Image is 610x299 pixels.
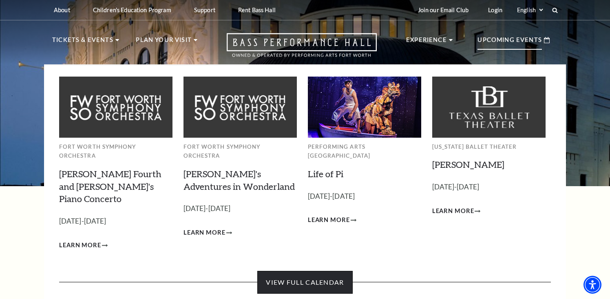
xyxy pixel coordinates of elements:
p: [DATE]-[DATE] [59,215,172,227]
a: Open this option [197,33,406,64]
span: Learn More [183,228,225,238]
a: Life of Pi [308,168,343,179]
a: [PERSON_NAME]'s Adventures in Wonderland [183,168,295,192]
span: Learn More [59,240,101,251]
p: Upcoming Events [477,35,542,50]
span: Learn More [432,206,474,216]
p: About [54,7,70,13]
img: Fort Worth Symphony Orchestra [59,77,172,137]
a: View Full Calendar [257,271,352,294]
p: Support [194,7,215,13]
a: [PERSON_NAME] Fourth and [PERSON_NAME]'s Piano Concerto [59,168,161,204]
img: Texas Ballet Theater [432,77,546,137]
p: Tickets & Events [52,35,113,50]
img: Performing Arts Fort Worth [308,77,421,137]
p: Fort Worth Symphony Orchestra [59,142,172,160]
img: Fort Worth Symphony Orchestra [183,77,297,137]
p: Experience [406,35,447,50]
p: Plan Your Visit [136,35,192,50]
p: Performing Arts [GEOGRAPHIC_DATA] [308,142,421,160]
span: Learn More [308,215,350,225]
div: Accessibility Menu [583,276,601,294]
a: Learn More Brahms Fourth and Grieg's Piano Concerto [59,240,108,251]
select: Select: [515,6,544,14]
a: Learn More Peter Pan [432,206,481,216]
p: [US_STATE] Ballet Theater [432,142,546,152]
p: Children's Education Program [93,7,171,13]
a: Learn More Alice's Adventures in Wonderland [183,228,232,238]
p: Rent Bass Hall [238,7,276,13]
p: [DATE]-[DATE] [183,203,297,215]
p: Fort Worth Symphony Orchestra [183,142,297,160]
a: Learn More Life of Pi [308,215,356,225]
p: [DATE]-[DATE] [308,191,421,202]
p: [DATE]-[DATE] [432,181,546,193]
a: [PERSON_NAME] [432,159,504,170]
